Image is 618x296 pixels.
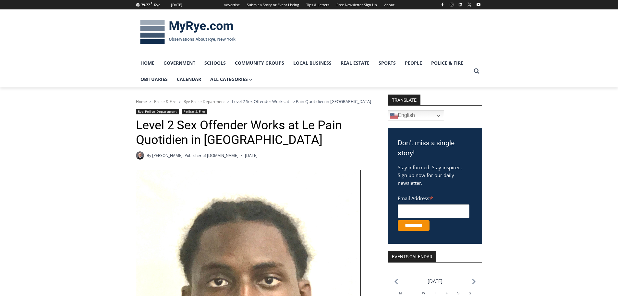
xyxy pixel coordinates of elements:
a: Rye Police Department [184,99,225,104]
span: F [151,1,152,5]
a: Community Groups [230,55,289,71]
a: Police & Fire [182,109,207,114]
span: F [446,291,448,295]
a: Instagram [448,1,455,8]
a: Obituaries [136,71,172,87]
div: [DATE] [171,2,182,8]
button: View Search Form [471,65,482,77]
a: Police & Fire [154,99,176,104]
span: By [147,152,151,159]
nav: Primary Navigation [136,55,471,88]
span: > [179,99,181,104]
span: All Categories [210,76,252,83]
span: S [457,291,459,295]
h2: Events Calendar [388,251,436,262]
span: 79.77 [141,2,150,7]
span: T [411,291,413,295]
a: Rye Police Department [136,109,179,114]
a: [PERSON_NAME], Publisher of [DOMAIN_NAME] [152,153,238,158]
h1: Level 2 Sex Offender Works at Le Pain Quotidien in [GEOGRAPHIC_DATA] [136,118,371,148]
span: Level 2 Sex Offender Works at Le Pain Quotidien in [GEOGRAPHIC_DATA] [232,98,371,104]
a: Linkedin [456,1,464,8]
a: Facebook [439,1,446,8]
a: Author image [136,151,144,160]
label: Email Address [398,192,469,203]
a: Sports [374,55,400,71]
span: M [399,291,402,295]
a: Government [159,55,200,71]
li: [DATE] [428,277,442,286]
a: English [388,110,444,121]
strong: TRANSLATE [388,95,420,105]
img: en [390,112,398,120]
a: All Categories [206,71,257,87]
a: Previous month [394,278,398,285]
time: [DATE] [245,152,258,159]
a: Next month [472,278,476,285]
span: W [422,291,425,295]
a: Calendar [172,71,206,87]
span: > [227,99,229,104]
div: Rye [154,2,160,8]
a: Police & Fire [427,55,468,71]
a: Home [136,55,159,71]
a: X [466,1,473,8]
a: Real Estate [336,55,374,71]
span: T [434,291,436,295]
a: Local Business [289,55,336,71]
a: YouTube [475,1,482,8]
img: MyRye.com [136,15,240,49]
h3: Don't miss a single story! [398,138,472,159]
a: Home [136,99,147,104]
a: Schools [200,55,230,71]
a: People [400,55,427,71]
p: Stay informed. Stay inspired. Sign up now for our daily newsletter. [398,163,472,187]
span: > [150,99,151,104]
span: S [469,291,471,295]
nav: Breadcrumbs [136,98,371,105]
